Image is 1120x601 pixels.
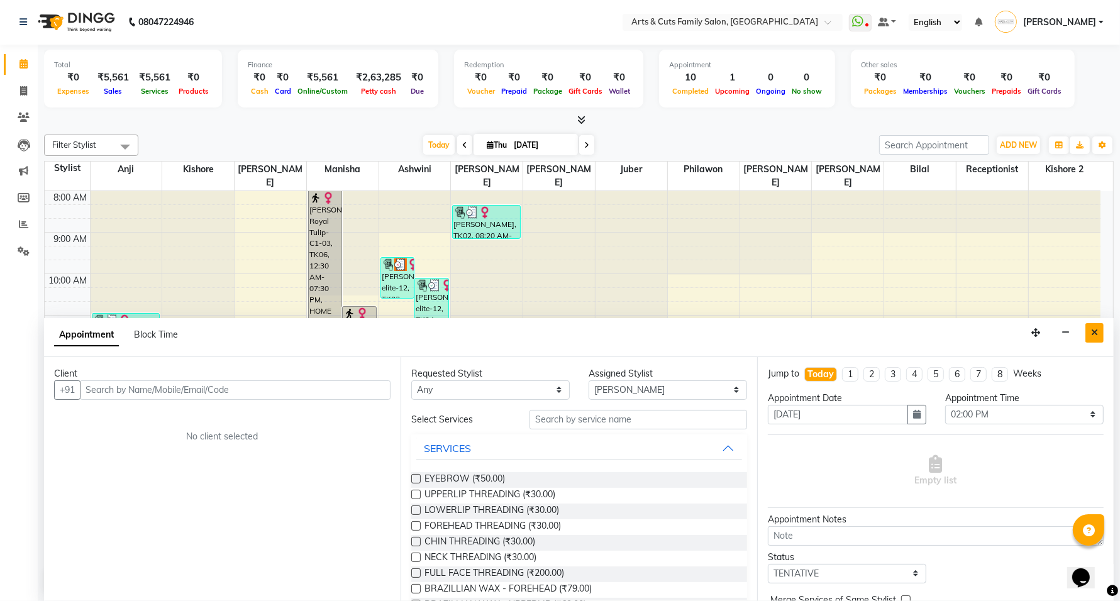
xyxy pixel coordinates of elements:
[879,135,989,155] input: Search Appointment
[92,314,160,326] div: [PERSON_NAME] Royal Tulip-C1-03, TK05, 10:55 AM-11:15 AM, GIRL CUT
[464,87,498,96] span: Voucher
[351,70,406,85] div: ₹2,63,285
[424,535,535,551] span: CHIN THREADING (₹30.00)
[989,70,1024,85] div: ₹0
[424,504,559,519] span: LOWERLIP THREADING (₹30.00)
[1029,162,1101,177] span: Kishore 2
[138,4,194,40] b: 08047224946
[970,367,987,382] li: 7
[900,87,951,96] span: Memberships
[424,519,561,535] span: FOREHEAD THREADING (₹30.00)
[411,367,570,380] div: Requested Stylist
[669,70,712,85] div: 10
[768,551,926,564] div: Status
[47,274,90,287] div: 10:00 AM
[464,60,633,70] div: Redemption
[424,441,471,456] div: SERVICES
[175,70,212,85] div: ₹0
[530,410,747,429] input: Search by service name
[294,87,351,96] span: Online/Custom
[928,367,944,382] li: 5
[424,582,592,598] span: BRAZILLIAN WAX - FOREHEAD (₹79.00)
[1000,140,1037,150] span: ADD NEW
[1067,551,1107,588] iframe: chat widget
[530,87,565,96] span: Package
[951,87,989,96] span: Vouchers
[54,324,119,346] span: Appointment
[134,329,178,340] span: Block Time
[768,392,926,405] div: Appointment Date
[134,70,175,85] div: ₹5,561
[54,60,212,70] div: Total
[523,162,595,190] span: [PERSON_NAME]
[408,87,427,96] span: Due
[498,87,530,96] span: Prepaid
[424,472,505,488] span: EYEBROW (₹50.00)
[989,87,1024,96] span: Prepaids
[669,87,712,96] span: Completed
[530,70,565,85] div: ₹0
[1024,87,1065,96] span: Gift Cards
[248,70,272,85] div: ₹0
[175,87,212,96] span: Products
[789,70,825,85] div: 0
[80,380,391,400] input: Search by Name/Mobile/Email/Code
[307,162,379,177] span: Manisha
[863,367,880,382] li: 2
[235,162,306,190] span: [PERSON_NAME]
[248,60,428,70] div: Finance
[379,162,451,177] span: Ashwini
[451,162,523,190] span: [PERSON_NAME]
[54,380,80,400] button: +91
[54,70,92,85] div: ₹0
[248,87,272,96] span: Cash
[358,87,399,96] span: Petty cash
[54,87,92,96] span: Expenses
[768,405,908,424] input: yyyy-mm-dd
[464,70,498,85] div: ₹0
[416,437,742,460] button: SERVICES
[812,162,884,190] span: [PERSON_NAME]
[52,140,96,150] span: Filter Stylist
[272,87,294,96] span: Card
[753,70,789,85] div: 0
[453,206,520,238] div: [PERSON_NAME], TK02, 08:20 AM-09:10 AM, MEN HAIR CUT,MEN SHAVE \ TRIM \ [PERSON_NAME]
[1085,323,1104,343] button: Close
[54,367,391,380] div: Client
[45,162,90,175] div: Stylist
[32,4,118,40] img: logo
[402,413,520,426] div: Select Services
[906,367,923,382] li: 4
[951,70,989,85] div: ₹0
[606,87,633,96] span: Wallet
[565,87,606,96] span: Gift Cards
[272,70,294,85] div: ₹0
[343,307,375,340] div: [PERSON_NAME] Heritage Urbanpod 117/118, TK01, 10:45 AM-11:35 AM, EYEBROW,UPPERLIP THREADING,INST...
[52,233,90,246] div: 9:00 AM
[84,430,360,443] div: No client selected
[162,162,234,177] span: Kishore
[381,258,414,298] div: [PERSON_NAME] elite-12, TK03, 09:35 AM-10:35 AM, CLASSIC PEDICURE,BRAZILLIAN WAX - FULL FACE
[789,87,825,96] span: No show
[997,136,1040,154] button: ADD NEW
[885,367,901,382] li: 3
[842,367,858,382] li: 1
[565,70,606,85] div: ₹0
[424,566,564,582] span: FULL FACE THREADING (₹200.00)
[1013,367,1041,380] div: Weeks
[510,136,573,155] input: 2025-09-04
[91,162,162,177] span: Anji
[596,162,667,177] span: Juber
[712,87,753,96] span: Upcoming
[92,70,134,85] div: ₹5,561
[914,455,956,487] span: Empty list
[1024,70,1065,85] div: ₹0
[992,367,1008,382] li: 8
[861,60,1065,70] div: Other sales
[606,70,633,85] div: ₹0
[900,70,951,85] div: ₹0
[753,87,789,96] span: Ongoing
[740,162,812,190] span: [PERSON_NAME]
[294,70,351,85] div: ₹5,561
[861,70,900,85] div: ₹0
